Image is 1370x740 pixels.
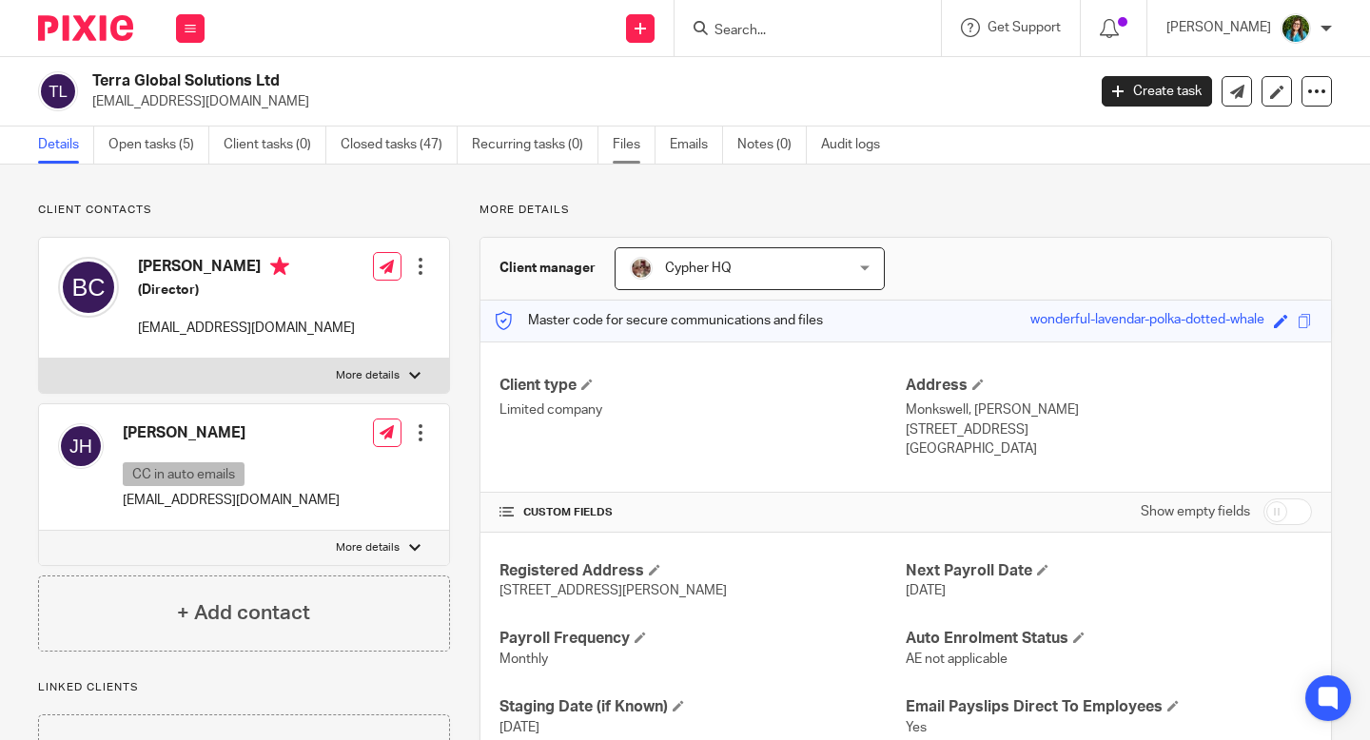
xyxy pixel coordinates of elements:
[988,21,1061,34] span: Get Support
[108,127,209,164] a: Open tasks (5)
[38,203,450,218] p: Client contacts
[906,721,927,734] span: Yes
[138,281,355,300] h5: (Director)
[499,652,548,666] span: Monthly
[499,376,906,396] h4: Client type
[499,505,906,520] h4: CUSTOM FIELDS
[38,680,450,695] p: Linked clients
[630,257,653,280] img: A9EA1D9F-5CC4-4D49-85F1-B1749FAF3577.jpeg
[499,721,539,734] span: [DATE]
[123,462,245,486] p: CC in auto emails
[665,262,732,275] span: Cypher HQ
[906,420,1312,439] p: [STREET_ADDRESS]
[341,127,458,164] a: Closed tasks (47)
[906,584,946,597] span: [DATE]
[138,257,355,281] h4: [PERSON_NAME]
[906,561,1312,581] h4: Next Payroll Date
[1281,13,1311,44] img: 6q1_Xd0A.jpeg
[906,629,1312,649] h4: Auto Enrolment Status
[138,319,355,338] p: [EMAIL_ADDRESS][DOMAIN_NAME]
[1141,502,1250,521] label: Show empty fields
[906,652,1008,666] span: AE not applicable
[270,257,289,276] i: Primary
[906,376,1312,396] h4: Address
[479,203,1332,218] p: More details
[495,311,823,330] p: Master code for secure communications and files
[224,127,326,164] a: Client tasks (0)
[92,71,877,91] h2: Terra Global Solutions Ltd
[670,127,723,164] a: Emails
[58,257,119,318] img: svg%3E
[499,561,906,581] h4: Registered Address
[499,697,906,717] h4: Staging Date (if Known)
[499,400,906,419] p: Limited company
[499,259,596,278] h3: Client manager
[123,423,340,443] h4: [PERSON_NAME]
[613,127,656,164] a: Files
[472,127,598,164] a: Recurring tasks (0)
[123,491,340,510] p: [EMAIL_ADDRESS][DOMAIN_NAME]
[713,23,884,40] input: Search
[38,127,94,164] a: Details
[38,71,78,111] img: svg%3E
[58,423,104,469] img: svg%3E
[906,400,1312,419] p: Monkswell, [PERSON_NAME]
[737,127,807,164] a: Notes (0)
[38,15,133,41] img: Pixie
[92,92,1073,111] p: [EMAIL_ADDRESS][DOMAIN_NAME]
[1166,18,1271,37] p: [PERSON_NAME]
[821,127,894,164] a: Audit logs
[177,598,310,628] h4: + Add contact
[336,540,400,555] p: More details
[1030,310,1264,332] div: wonderful-lavendar-polka-dotted-whale
[499,629,906,649] h4: Payroll Frequency
[906,697,1312,717] h4: Email Payslips Direct To Employees
[906,439,1312,458] p: [GEOGRAPHIC_DATA]
[1102,76,1212,107] a: Create task
[336,368,400,383] p: More details
[499,584,727,597] span: [STREET_ADDRESS][PERSON_NAME]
